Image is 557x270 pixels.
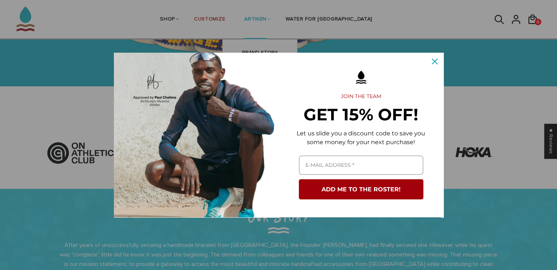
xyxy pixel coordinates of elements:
[304,104,418,124] strong: GET 15% OFF!
[290,93,432,100] h2: JOIN THE TEAM
[299,179,423,199] button: ADD ME TO THE ROSTER!
[426,53,443,70] button: Close
[432,59,438,64] svg: close icon
[290,129,432,147] p: Let us slide you a discount code to save you some money for your next purchase!
[299,155,423,175] input: Email field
